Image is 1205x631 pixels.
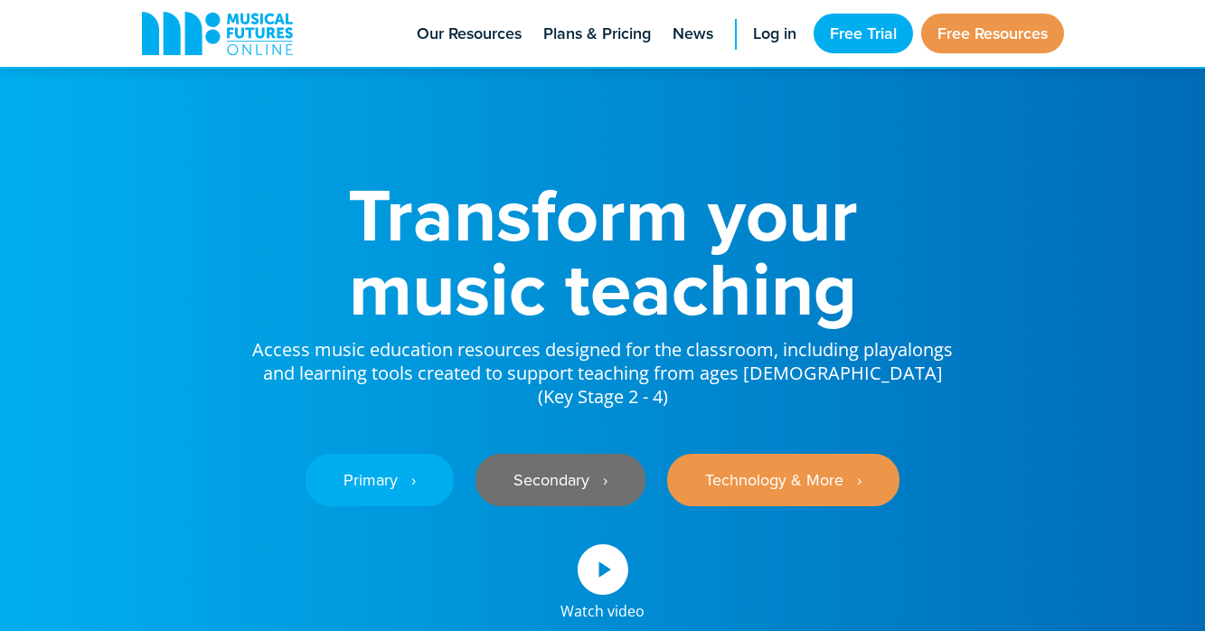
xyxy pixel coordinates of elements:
span: Plans & Pricing [543,22,651,46]
span: News [673,22,713,46]
span: Our Resources [417,22,522,46]
a: Secondary ‎‏‏‎ ‎ › [475,454,645,506]
a: Free Trial [814,14,913,53]
p: Access music education resources designed for the classroom, including playalongs and learning to... [250,325,956,409]
div: Watch video [560,595,645,618]
a: Technology & More ‎‏‏‎ ‎ › [667,454,899,506]
h1: Transform your music teaching [250,177,956,325]
a: Free Resources [921,14,1064,53]
a: Primary ‎‏‏‎ ‎ › [306,454,454,506]
span: Log in [753,22,796,46]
